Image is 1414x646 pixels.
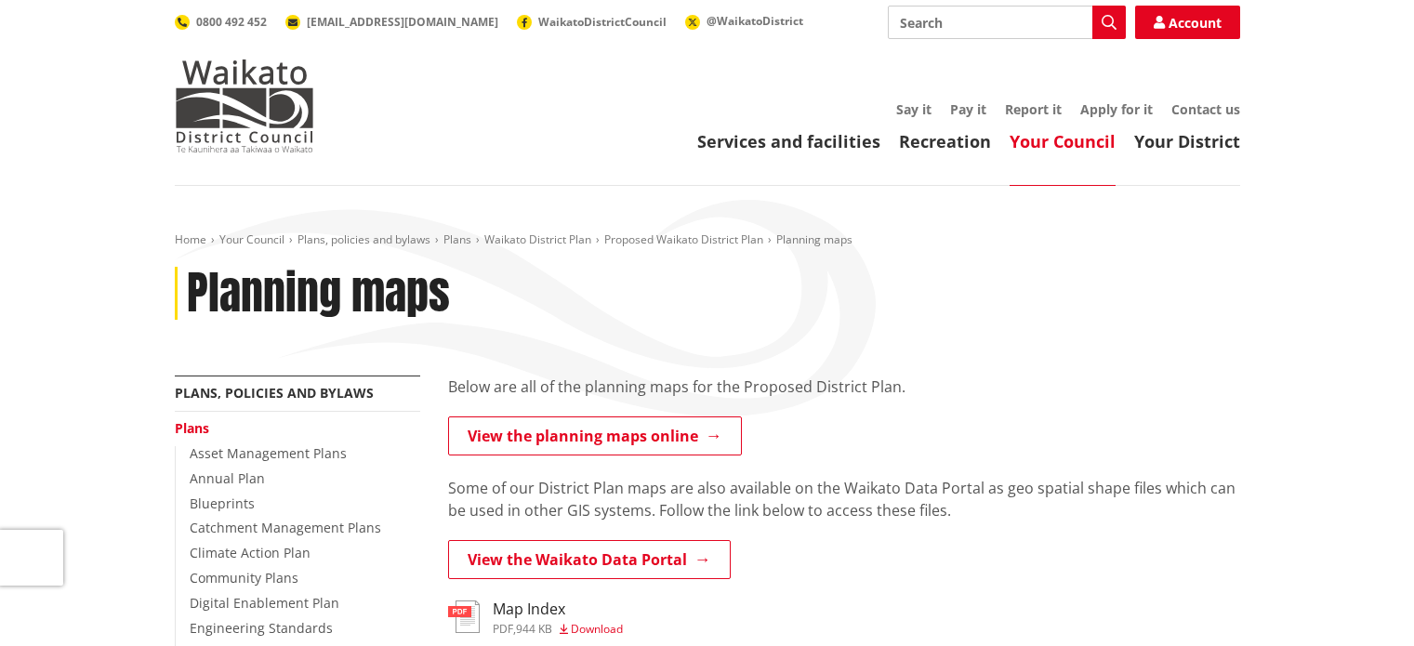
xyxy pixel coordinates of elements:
a: Your Council [1010,130,1116,152]
a: Report it [1005,100,1062,118]
a: Annual Plan [190,469,265,487]
h3: Map Index [493,600,623,618]
a: WaikatoDistrictCouncil [517,14,667,30]
a: 0800 492 452 [175,14,267,30]
a: Pay it [950,100,986,118]
span: 0800 492 452 [196,14,267,30]
a: Plans, policies and bylaws [175,384,374,402]
a: @WaikatoDistrict [685,13,803,29]
a: Apply for it [1080,100,1153,118]
h1: Planning maps [187,267,450,321]
a: Community Plans [190,569,298,587]
span: Download [571,621,623,637]
a: Blueprints [190,494,255,512]
a: Your Council [219,231,284,247]
p: Some of our District Plan maps are also available on the Waikato Data Portal as geo spatial shape... [448,477,1240,521]
a: Services and facilities [697,130,880,152]
a: Say it [896,100,932,118]
a: Climate Action Plan [190,544,311,561]
a: Plans [175,419,209,437]
a: [EMAIL_ADDRESS][DOMAIN_NAME] [285,14,498,30]
a: Digital Enablement Plan [190,594,339,612]
span: 944 KB [516,621,552,637]
div: , [493,624,623,635]
a: Recreation [899,130,991,152]
span: pdf [493,621,513,637]
a: View the Waikato Data Portal [448,540,731,579]
a: Proposed Waikato District Plan [604,231,763,247]
a: Your District [1134,130,1240,152]
span: Planning maps [776,231,852,247]
p: Below are all of the planning maps for the Proposed District Plan. [448,376,1240,398]
a: Contact us [1171,100,1240,118]
a: Asset Management Plans [190,444,347,462]
a: Engineering Standards [190,619,333,637]
span: WaikatoDistrictCouncil [538,14,667,30]
a: Map Index pdf,944 KB Download [448,600,623,634]
span: @WaikatoDistrict [707,13,803,29]
a: Account [1135,6,1240,39]
img: Waikato District Council - Te Kaunihera aa Takiwaa o Waikato [175,59,314,152]
a: View the planning maps online [448,416,742,455]
a: Catchment Management Plans [190,519,381,536]
a: Waikato District Plan [484,231,591,247]
nav: breadcrumb [175,232,1240,248]
a: Plans [443,231,471,247]
a: Plans, policies and bylaws [297,231,430,247]
span: [EMAIL_ADDRESS][DOMAIN_NAME] [307,14,498,30]
a: Home [175,231,206,247]
img: document-pdf.svg [448,600,480,633]
input: Search input [888,6,1126,39]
